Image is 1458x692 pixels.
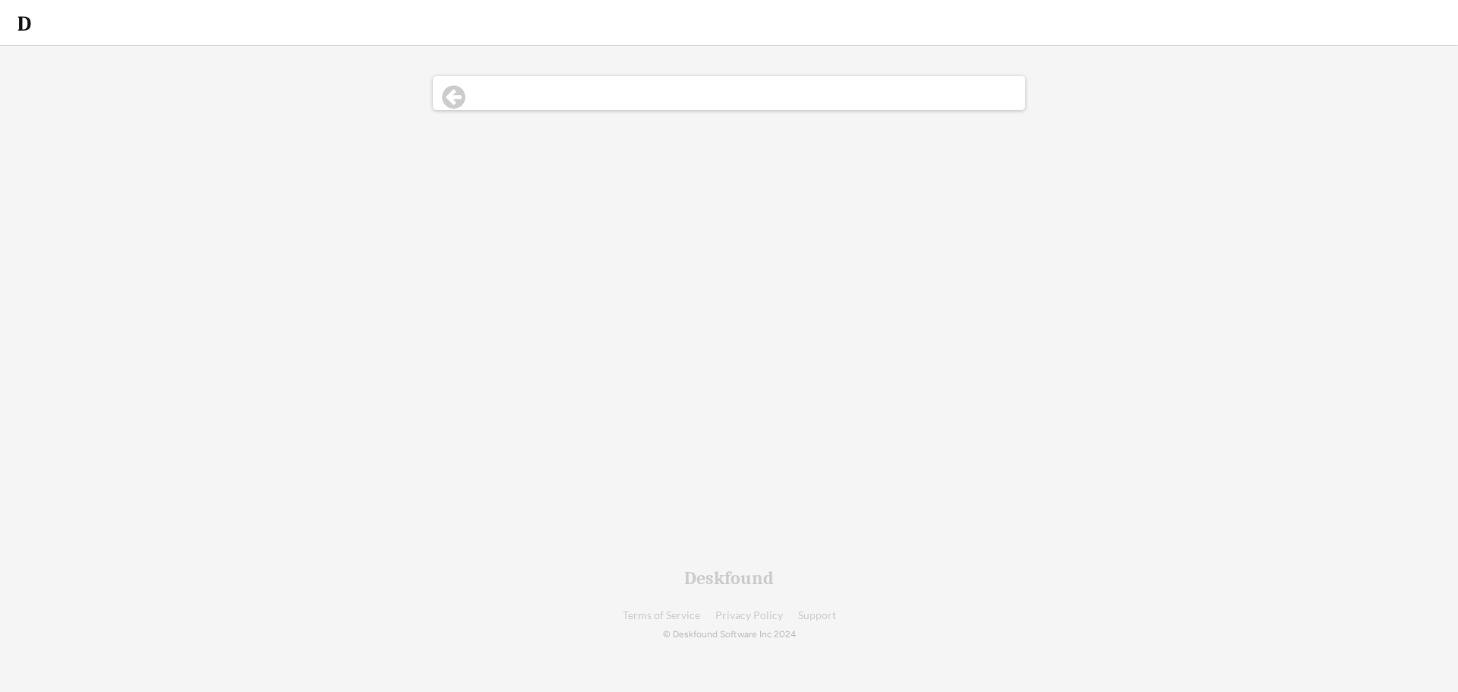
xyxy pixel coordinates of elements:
[715,610,783,621] a: Privacy Policy
[623,610,700,621] a: Terms of Service
[798,610,836,621] a: Support
[1415,10,1443,37] img: yH5BAEAAAAALAAAAAABAAEAAAIBRAA7
[15,14,33,33] img: d-whitebg.png
[684,569,774,587] div: Deskfound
